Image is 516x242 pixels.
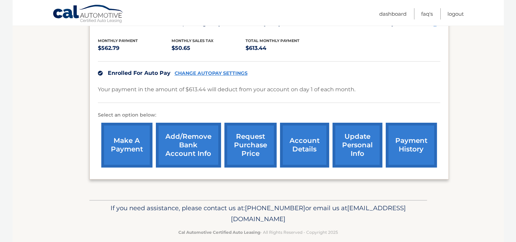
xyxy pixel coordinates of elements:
[333,123,382,167] a: update personal info
[421,8,433,19] a: FAQ's
[246,43,320,53] p: $613.44
[447,8,464,19] a: Logout
[94,203,423,225] p: If you need assistance, please contact us at: or email us at
[175,70,248,76] a: CHANGE AUTOPAY SETTINGS
[53,4,124,24] a: Cal Automotive
[101,123,152,167] a: make a payment
[172,43,246,53] p: $50.65
[156,123,221,167] a: Add/Remove bank account info
[386,123,437,167] a: payment history
[245,204,305,212] span: [PHONE_NUMBER]
[98,38,138,43] span: Monthly Payment
[379,8,407,19] a: Dashboard
[224,123,277,167] a: request purchase price
[98,71,103,76] img: check.svg
[246,38,299,43] span: Total Monthly Payment
[280,123,329,167] a: account details
[98,85,355,94] p: Your payment in the amount of $613.44 will deduct from your account on day 1 of each month.
[98,111,440,119] p: Select an option below:
[108,70,171,76] span: Enrolled For Auto Pay
[94,229,423,236] p: - All Rights Reserved - Copyright 2025
[172,38,213,43] span: Monthly sales Tax
[98,43,172,53] p: $562.79
[178,230,260,235] strong: Cal Automotive Certified Auto Leasing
